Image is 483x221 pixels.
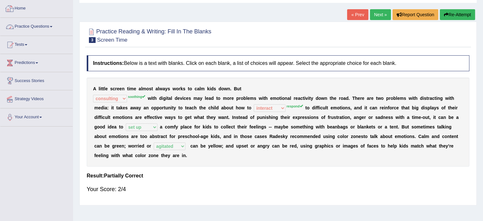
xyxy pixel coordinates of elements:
[340,105,341,110] b: t
[136,105,139,110] b: a
[87,55,469,71] h4: Below is a text with blanks. Click on each blank, a list of choices will appear. Select the appro...
[287,96,290,101] b: a
[286,104,303,108] sup: respond
[214,86,216,91] b: s
[130,86,134,91] b: m
[247,105,249,110] b: t
[270,96,273,101] b: e
[171,105,172,110] b: i
[304,96,305,101] b: i
[406,105,408,110] b: a
[389,96,390,101] b: r
[232,105,233,110] b: t
[247,96,250,101] b: e
[392,9,438,20] button: Report Question
[97,115,98,120] b: i
[97,37,127,43] small: Screen Time
[87,27,211,43] h2: Practice Reading & Writing: Fill In The Blanks
[400,96,404,101] b: m
[221,105,224,110] b: a
[308,96,309,101] b: i
[189,86,192,91] b: o
[452,105,455,110] b: e
[115,86,117,91] b: r
[326,105,328,110] b: t
[355,96,358,101] b: h
[168,105,171,110] b: n
[386,96,389,101] b: p
[397,96,400,101] b: e
[138,105,141,110] b: y
[159,96,162,101] b: d
[316,105,318,110] b: f
[343,96,346,101] b: a
[218,96,221,101] b: o
[341,105,342,110] b: i
[348,96,350,101] b: .
[415,96,418,101] b: h
[315,105,316,110] b: i
[384,105,385,110] b: i
[0,108,73,124] a: Your Account
[366,105,367,110] b: t
[221,86,224,91] b: o
[129,86,130,91] b: i
[238,105,241,110] b: o
[441,105,444,110] b: o
[323,105,325,110] b: u
[230,96,231,101] b: r
[321,96,325,101] b: w
[234,86,237,91] b: B
[437,96,440,101] b: n
[157,105,159,110] b: p
[376,96,378,101] b: t
[241,105,245,110] b: w
[119,86,122,91] b: e
[404,96,406,101] b: s
[254,96,256,101] b: s
[93,86,96,91] b: A
[334,96,336,101] b: e
[154,105,157,110] b: p
[421,105,424,110] b: d
[166,96,167,101] b: i
[189,96,191,101] b: s
[428,96,429,101] b: r
[101,86,103,91] b: t
[378,96,381,101] b: w
[154,96,157,101] b: h
[203,105,206,110] b: e
[262,96,264,101] b: i
[151,86,153,91] b: t
[236,96,239,101] b: p
[186,96,189,101] b: e
[339,96,340,101] b: r
[172,86,176,91] b: w
[325,105,326,110] b: l
[381,105,384,110] b: e
[201,105,204,110] b: h
[237,86,240,91] b: u
[0,36,73,52] a: Tests
[209,96,211,101] b: a
[312,105,315,110] b: d
[208,105,211,110] b: c
[331,96,334,101] b: h
[394,105,396,110] b: c
[316,96,319,101] b: d
[362,96,364,101] b: e
[264,96,265,101] b: t
[175,96,178,101] b: d
[216,96,218,101] b: t
[393,96,396,101] b: b
[290,96,291,101] b: l
[348,105,350,110] b: s
[227,86,230,91] b: n
[139,86,141,91] b: a
[100,86,101,91] b: i
[305,96,308,101] b: v
[456,105,458,110] b: r
[364,105,366,110] b: i
[213,105,215,110] b: i
[111,105,112,110] b: i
